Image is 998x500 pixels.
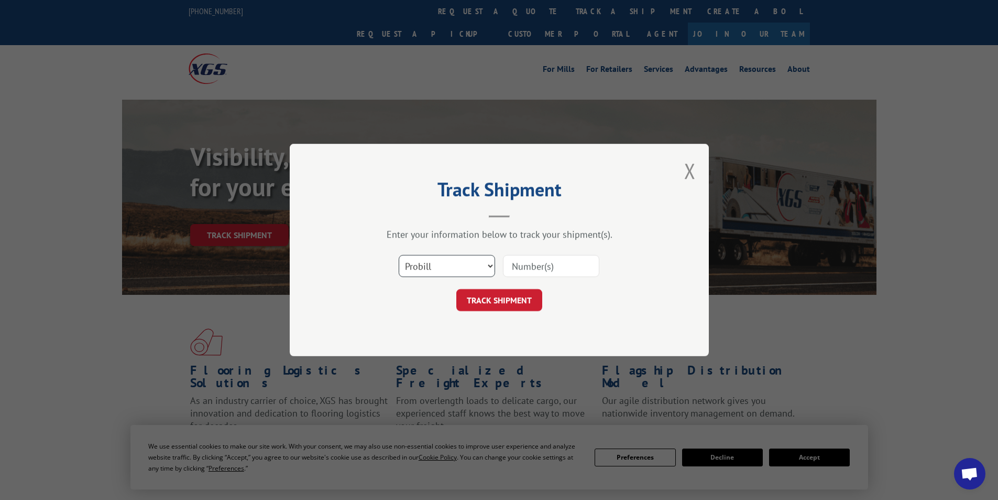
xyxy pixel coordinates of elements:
h2: Track Shipment [342,182,656,202]
button: TRACK SHIPMENT [456,289,542,311]
button: Close modal [684,157,696,185]
input: Number(s) [503,255,599,277]
div: Open chat [954,458,985,490]
div: Enter your information below to track your shipment(s). [342,228,656,240]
